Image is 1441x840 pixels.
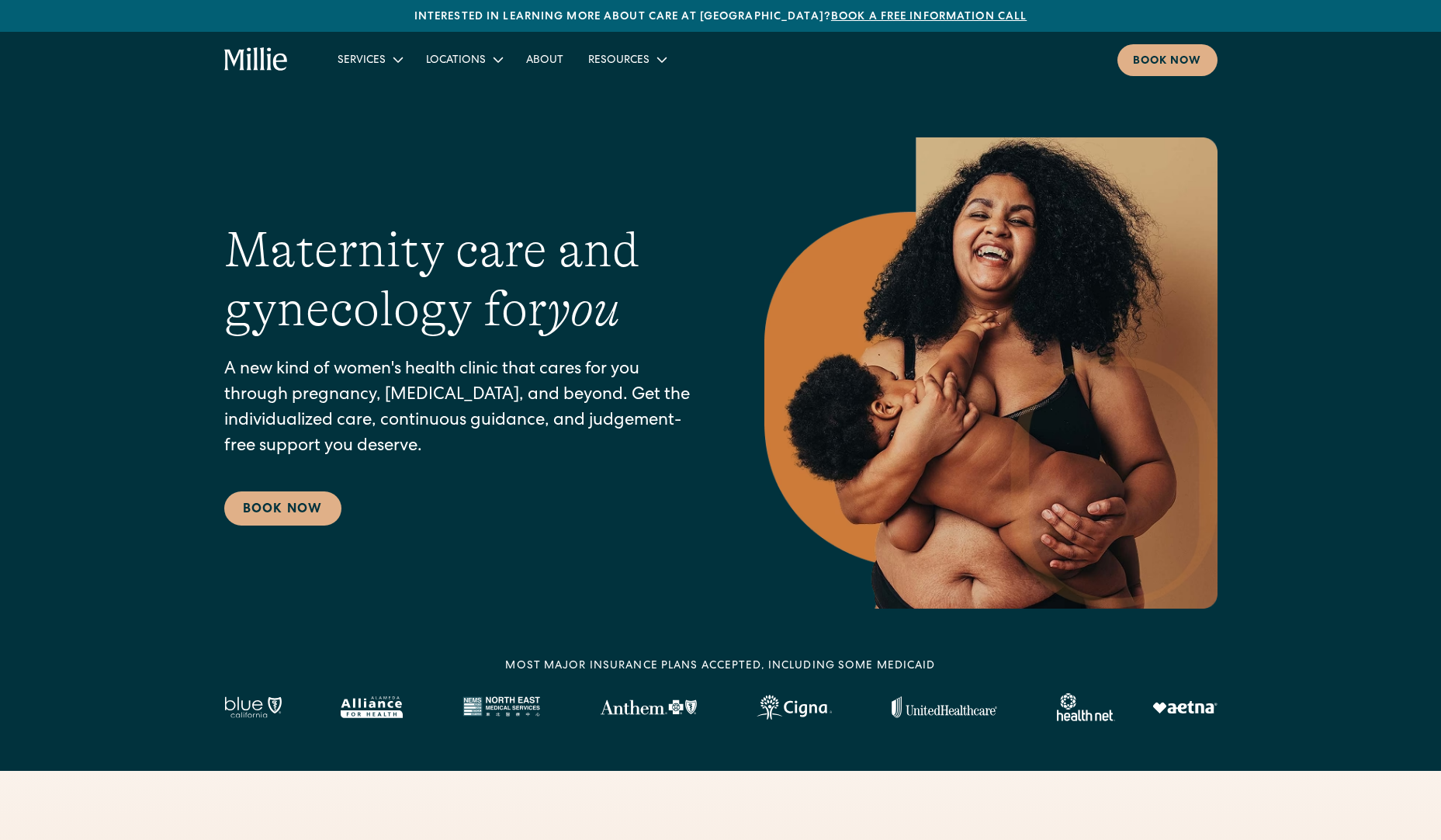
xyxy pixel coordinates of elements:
h1: Maternity care and gynecology for [224,220,702,340]
div: Services [338,53,386,69]
div: Locations [414,47,514,72]
div: MOST MAJOR INSURANCE PLANS ACCEPTED, INCLUDING some MEDICAID [505,658,935,675]
div: Services [325,47,414,72]
img: North East Medical Services logo [462,696,540,718]
em: you [547,281,620,337]
div: Resources [576,47,677,72]
a: About [514,47,576,72]
div: Book now [1133,54,1202,70]
img: Blue California logo [224,696,282,718]
a: home [224,47,289,72]
div: Locations [426,53,486,69]
a: Book Now [224,491,341,526]
img: Healthnet logo [1057,693,1115,721]
img: Aetna logo [1152,701,1218,713]
img: Anthem Logo [600,699,697,715]
img: Smiling mother with her baby in arms, celebrating body positivity and the nurturing bond of postp... [764,137,1218,609]
div: Resources [588,53,649,69]
img: United Healthcare logo [892,696,997,718]
img: Cigna logo [757,695,832,720]
p: A new kind of women's health clinic that cares for you through pregnancy, [MEDICAL_DATA], and bey... [224,358,702,460]
a: Book a free information call [831,12,1027,23]
img: Alameda Alliance logo [341,696,402,718]
a: Book now [1117,44,1218,76]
